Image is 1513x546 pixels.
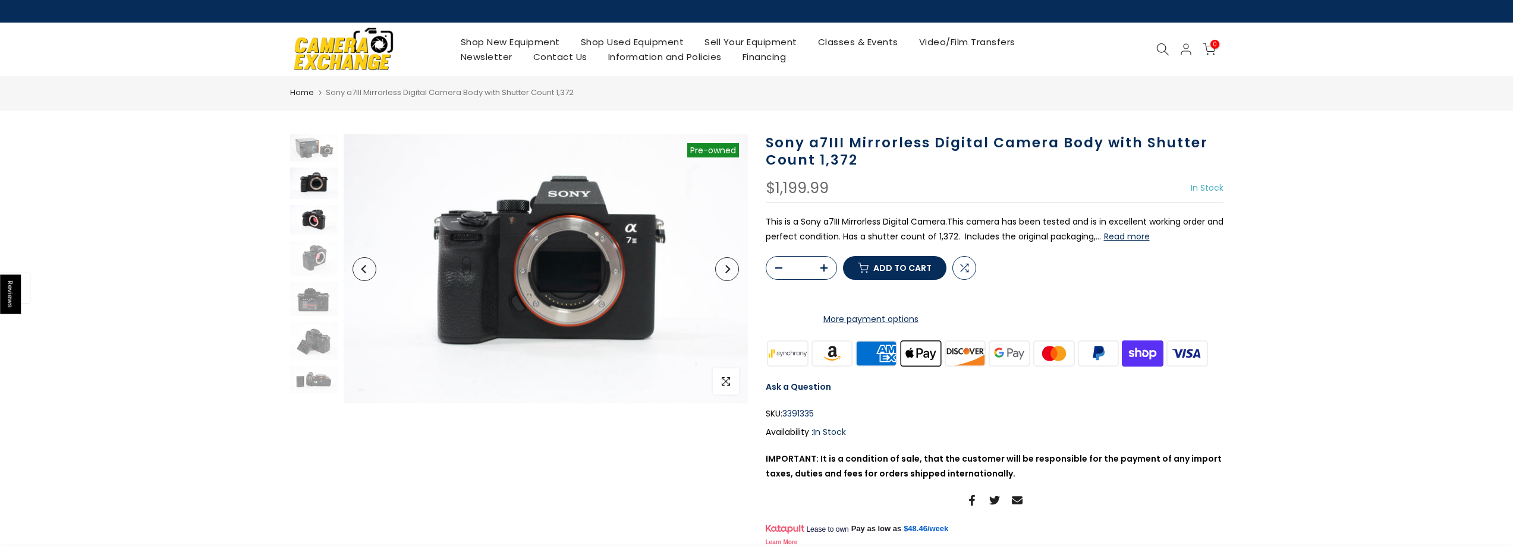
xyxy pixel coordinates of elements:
img: paypal [1076,339,1121,368]
a: Ask a Question [766,381,831,393]
h1: Sony a7III Mirrorless Digital Camera Body with Shutter Count 1,372 [766,134,1223,169]
a: Share on Twitter [989,493,1000,507]
img: synchrony [766,339,810,368]
a: Contact Us [523,49,597,64]
img: google pay [987,339,1032,368]
div: SKU: [766,406,1223,421]
span: In Stock [813,426,846,438]
img: Sony a7III Mirrorless Digital Camera Body with Shutter Count 1,372 Digital Cameras - Digital Mirr... [290,322,338,361]
a: Share on Facebook [967,493,977,507]
a: Video/Film Transfers [908,34,1026,49]
img: Sony a7III Mirrorless Digital Camera Body with Shutter Count 1,372 Digital Cameras - Digital Mirr... [290,282,338,316]
img: Sony a7III Mirrorless Digital Camera Body with Shutter Count 1,372 Digital Cameras - Digital Mirr... [290,366,338,393]
button: Read more [1104,231,1150,242]
a: $48.46/week [904,523,948,534]
button: Previous [353,257,376,281]
button: Add to cart [843,256,946,280]
a: Classes & Events [807,34,908,49]
img: Sony a7III Mirrorless Digital Camera Body with Shutter Count 1,372 Digital Cameras - Digital Mirr... [290,241,338,276]
img: amazon payments [810,339,854,368]
img: discover [943,339,987,368]
div: Availability : [766,425,1223,440]
span: 0 [1210,40,1219,49]
span: Add to cart [873,264,932,272]
img: master [1031,339,1076,368]
a: 0 [1203,43,1216,56]
a: Share on Email [1012,493,1023,507]
a: More payment options [766,312,976,327]
img: Sony a7III Mirrorless Digital Camera Body with Shutter Count 1,372 Digital Cameras - Digital Mirr... [344,134,748,403]
img: american express [854,339,899,368]
a: Home [290,87,314,99]
a: Shop New Equipment [450,34,570,49]
span: In Stock [1191,182,1223,194]
a: Information and Policies [597,49,732,64]
span: Lease to own [806,525,848,534]
a: Newsletter [450,49,523,64]
a: Financing [732,49,797,64]
span: Sony a7III Mirrorless Digital Camera Body with Shutter Count 1,372 [326,87,574,98]
button: Next [715,257,739,281]
a: Learn More [766,539,798,545]
a: Shop Used Equipment [570,34,694,49]
p: This is a Sony a7III Mirrorless Digital Camera.This camera has been tested and is in excellent wo... [766,214,1223,244]
span: 3391335 [782,406,814,421]
div: $1,199.99 [766,181,829,196]
img: Sony a7III Mirrorless Digital Camera Body with Shutter Count 1,372 Digital Cameras - Digital Mirr... [290,168,338,199]
img: apple pay [898,339,943,368]
img: Sony a7III Mirrorless Digital Camera Body with Shutter Count 1,372 Digital Cameras - Digital Mirr... [290,205,338,235]
img: Sony a7III Mirrorless Digital Camera Body with Shutter Count 1,372 Digital Cameras - Digital Mirr... [290,134,338,162]
img: visa [1165,339,1209,368]
img: shopify pay [1121,339,1165,368]
a: Sell Your Equipment [694,34,808,49]
strong: IMPORTANT: It is a condition of sale, that the customer will be responsible for the payment of an... [766,453,1222,479]
span: Pay as low as [851,523,902,534]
